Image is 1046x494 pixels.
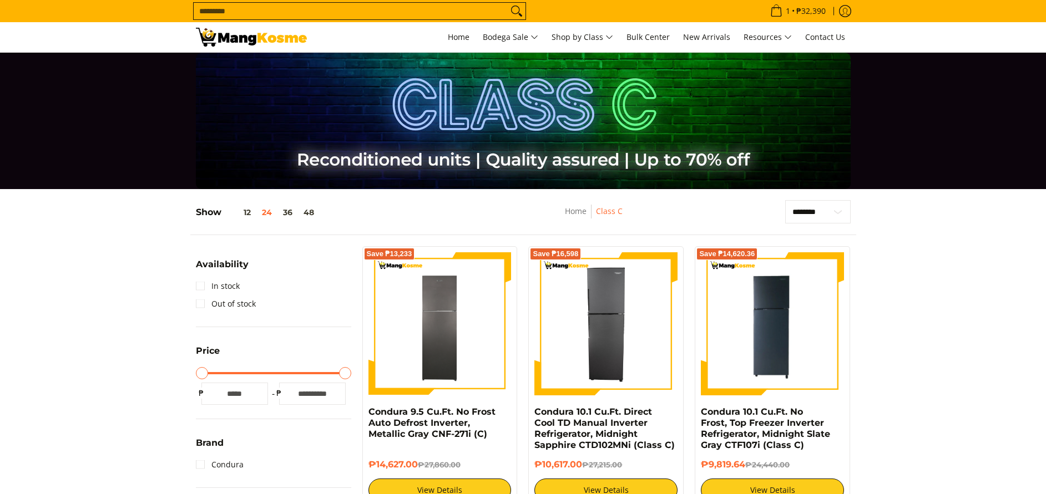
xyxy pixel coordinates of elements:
[196,439,224,447] span: Brand
[508,3,525,19] button: Search
[552,30,613,44] span: Shop by Class
[368,406,496,439] a: Condura 9.5 Cu.Ft. No Frost Auto Defrost Inverter, Metallic Gray CNF-271i (C)
[805,32,845,42] span: Contact Us
[565,206,587,216] a: Home
[448,32,469,42] span: Home
[196,295,256,313] a: Out of stock
[534,459,678,470] h6: ₱10,617.00
[701,406,830,450] a: Condura 10.1 Cu.Ft. No Frost, Top Freezer Inverter Refrigerator, Midnight Slate Gray CTF107i (Cla...
[196,439,224,456] summary: Open
[196,260,249,277] summary: Open
[534,406,675,450] a: Condura 10.1 Cu.Ft. Direct Cool TD Manual Inverter Refrigerator, Midnight Sapphire CTD102MNi (Cla...
[318,22,851,52] nav: Main Menu
[196,388,207,399] span: ₱
[368,252,512,395] img: Condura 9.5 Cu.Ft. No Frost Auto Defrost Inverter, Metallic Gray CNF-271i (C)
[497,205,691,230] nav: Breadcrumbs
[418,460,461,469] del: ₱27,860.00
[196,28,307,47] img: Class C Home &amp; Business Appliances: Up to 70% Off l Mang Kosme
[298,208,320,217] button: 48
[683,32,730,42] span: New Arrivals
[367,251,412,257] span: Save ₱13,233
[582,460,622,469] del: ₱27,215.00
[221,208,256,217] button: 12
[533,251,578,257] span: Save ₱16,598
[699,251,755,257] span: Save ₱14,620.36
[738,22,797,52] a: Resources
[196,207,320,218] h5: Show
[744,30,792,44] span: Resources
[596,206,623,216] a: Class C
[626,32,670,42] span: Bulk Center
[546,22,619,52] a: Shop by Class
[277,208,298,217] button: 36
[701,459,844,470] h6: ₱9,819.64
[196,260,249,269] span: Availability
[477,22,544,52] a: Bodega Sale
[795,7,827,15] span: ₱32,390
[256,208,277,217] button: 24
[196,456,244,473] a: Condura
[800,22,851,52] a: Contact Us
[621,22,675,52] a: Bulk Center
[701,252,844,395] img: Condura 10.1 Cu.Ft. No Frost, Top Freezer Inverter Refrigerator, Midnight Slate Gray CTF107i (Cla...
[196,277,240,295] a: In stock
[767,5,829,17] span: •
[196,347,220,355] span: Price
[368,459,512,470] h6: ₱14,627.00
[678,22,736,52] a: New Arrivals
[274,388,285,399] span: ₱
[483,30,538,44] span: Bodega Sale
[196,347,220,364] summary: Open
[745,460,790,469] del: ₱24,440.00
[534,252,678,395] img: Condura 10.1 Cu.Ft. Direct Cool TD Manual Inverter Refrigerator, Midnight Sapphire CTD102MNi (Cla...
[442,22,475,52] a: Home
[784,7,792,15] span: 1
